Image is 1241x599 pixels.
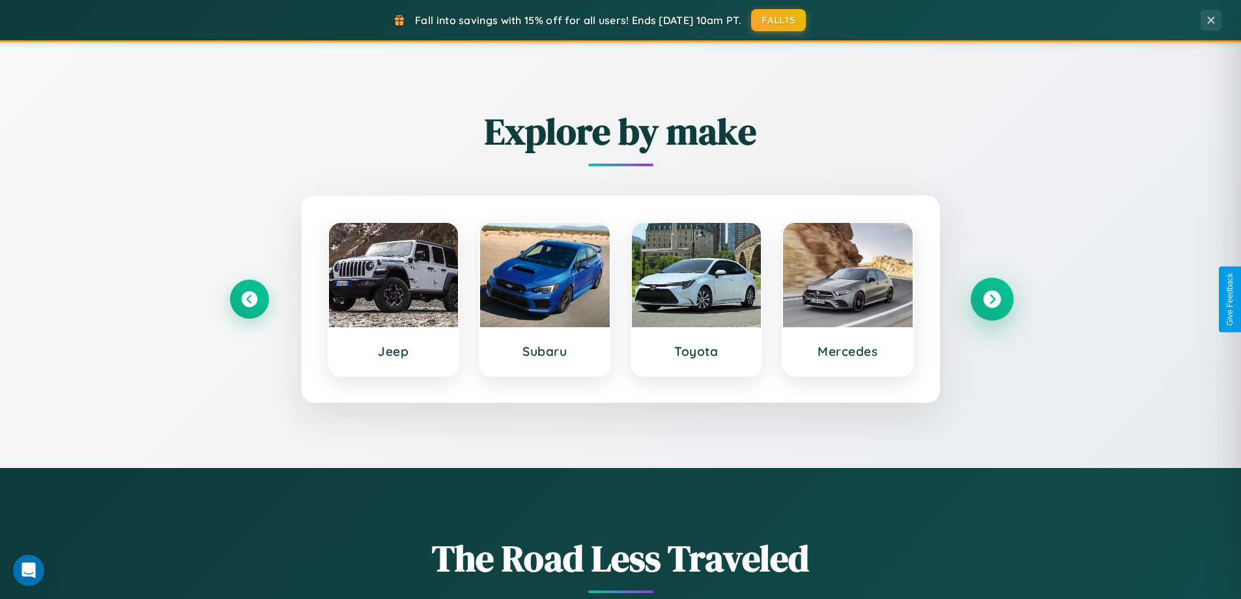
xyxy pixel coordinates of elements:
[645,343,749,359] h3: Toyota
[230,106,1012,156] h2: Explore by make
[1225,273,1234,326] div: Give Feedback
[493,343,597,359] h3: Subaru
[230,533,1012,583] h1: The Road Less Traveled
[13,555,44,586] div: Open Intercom Messenger
[342,343,446,359] h3: Jeep
[415,14,741,27] span: Fall into savings with 15% off for all users! Ends [DATE] 10am PT.
[796,343,900,359] h3: Mercedes
[751,9,806,31] button: FALL15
